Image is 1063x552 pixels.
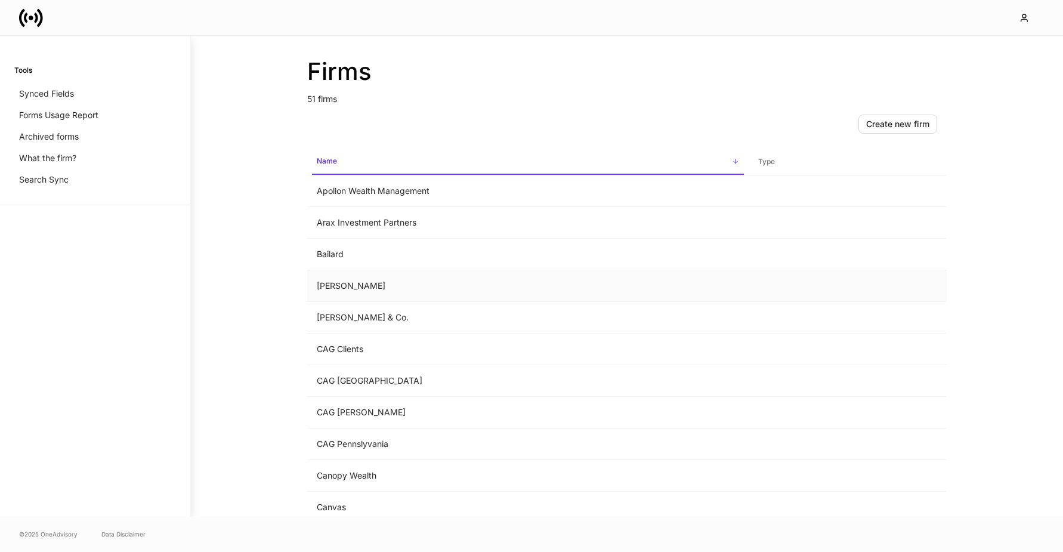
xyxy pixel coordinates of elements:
[14,169,176,190] a: Search Sync
[307,492,749,523] td: Canvas
[307,334,749,365] td: CAG Clients
[858,115,937,134] button: Create new firm
[14,147,176,169] a: What the firm?
[14,126,176,147] a: Archived forms
[307,86,947,105] p: 51 firms
[307,365,749,397] td: CAG [GEOGRAPHIC_DATA]
[14,104,176,126] a: Forms Usage Report
[307,270,749,302] td: [PERSON_NAME]
[317,155,337,166] h6: Name
[307,302,749,334] td: [PERSON_NAME] & Co.
[307,397,749,428] td: CAG [PERSON_NAME]
[19,152,76,164] p: What the firm?
[14,64,32,76] h6: Tools
[866,120,929,128] div: Create new firm
[307,207,749,239] td: Arax Investment Partners
[101,529,146,539] a: Data Disclaimer
[307,239,749,270] td: Bailard
[19,529,78,539] span: © 2025 OneAdvisory
[14,83,176,104] a: Synced Fields
[307,428,749,460] td: CAG Pennslyvania
[19,174,69,186] p: Search Sync
[19,131,79,143] p: Archived forms
[307,175,749,207] td: Apollon Wealth Management
[312,149,744,175] span: Name
[19,88,74,100] p: Synced Fields
[307,57,947,86] h2: Firms
[19,109,98,121] p: Forms Usage Report
[758,156,775,167] h6: Type
[753,150,942,174] span: Type
[307,460,749,492] td: Canopy Wealth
